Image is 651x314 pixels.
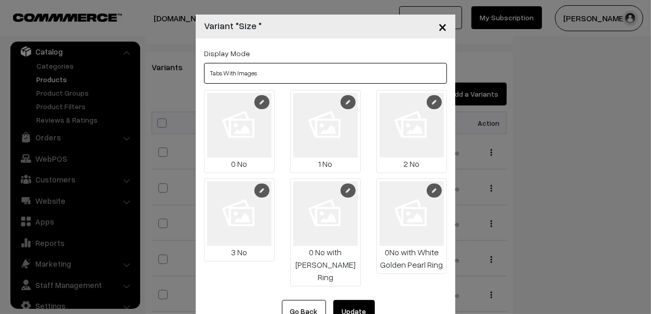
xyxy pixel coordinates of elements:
[379,158,444,170] div: 2 No
[379,181,444,246] img: product.jpg
[207,246,272,258] div: 3 No
[204,48,250,59] label: Display Mode
[379,93,444,158] img: product.jpg
[204,19,262,33] h4: Variant "Size "
[207,93,272,158] img: product.jpg
[293,246,358,283] div: 0 No with [PERSON_NAME] Ring
[207,158,272,170] div: 0 No
[293,93,358,158] img: product.jpg
[430,10,455,43] button: ×
[207,181,272,246] img: product.jpg
[379,246,444,271] div: 0No with White Golden Pearl Ring
[293,158,358,170] div: 1 No
[293,181,358,246] img: product.jpg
